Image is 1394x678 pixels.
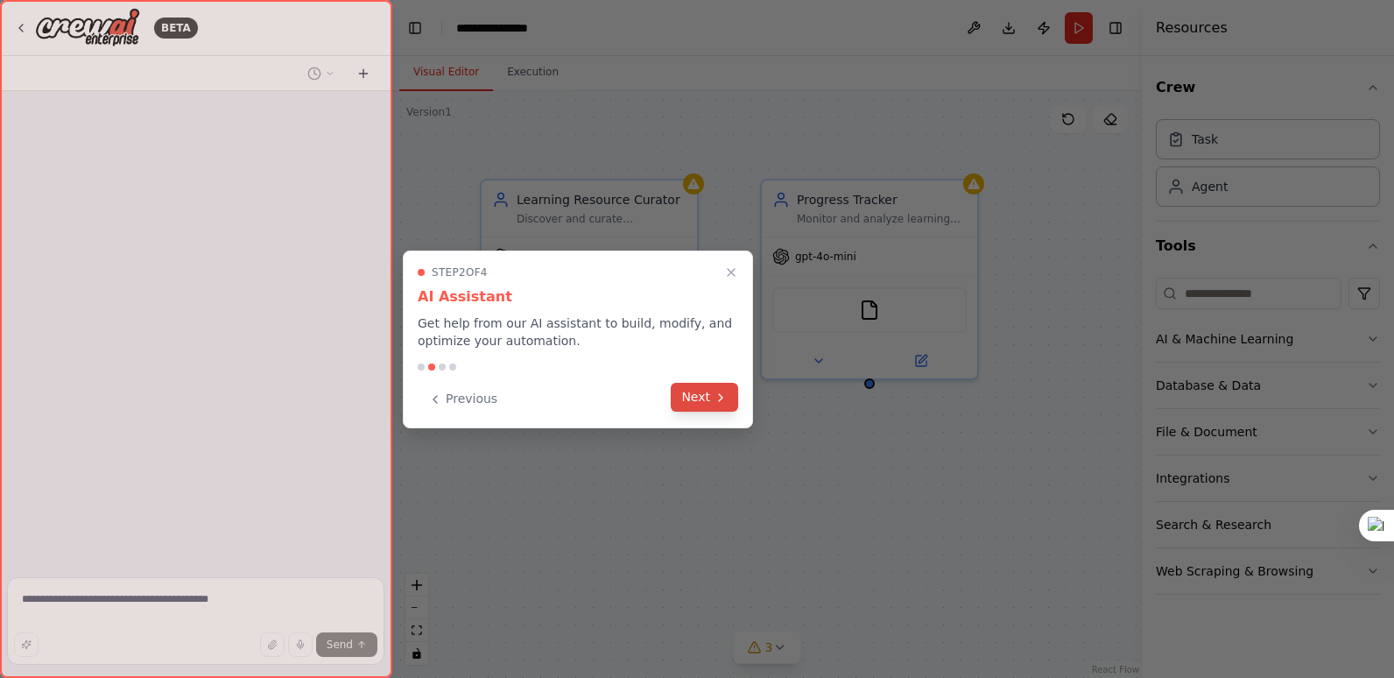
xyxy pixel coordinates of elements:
[671,383,738,412] button: Next
[418,314,738,350] p: Get help from our AI assistant to build, modify, and optimize your automation.
[721,262,742,283] button: Close walkthrough
[432,265,488,279] span: Step 2 of 4
[403,16,427,40] button: Hide left sidebar
[418,286,738,307] h3: AI Assistant
[418,385,508,413] button: Previous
